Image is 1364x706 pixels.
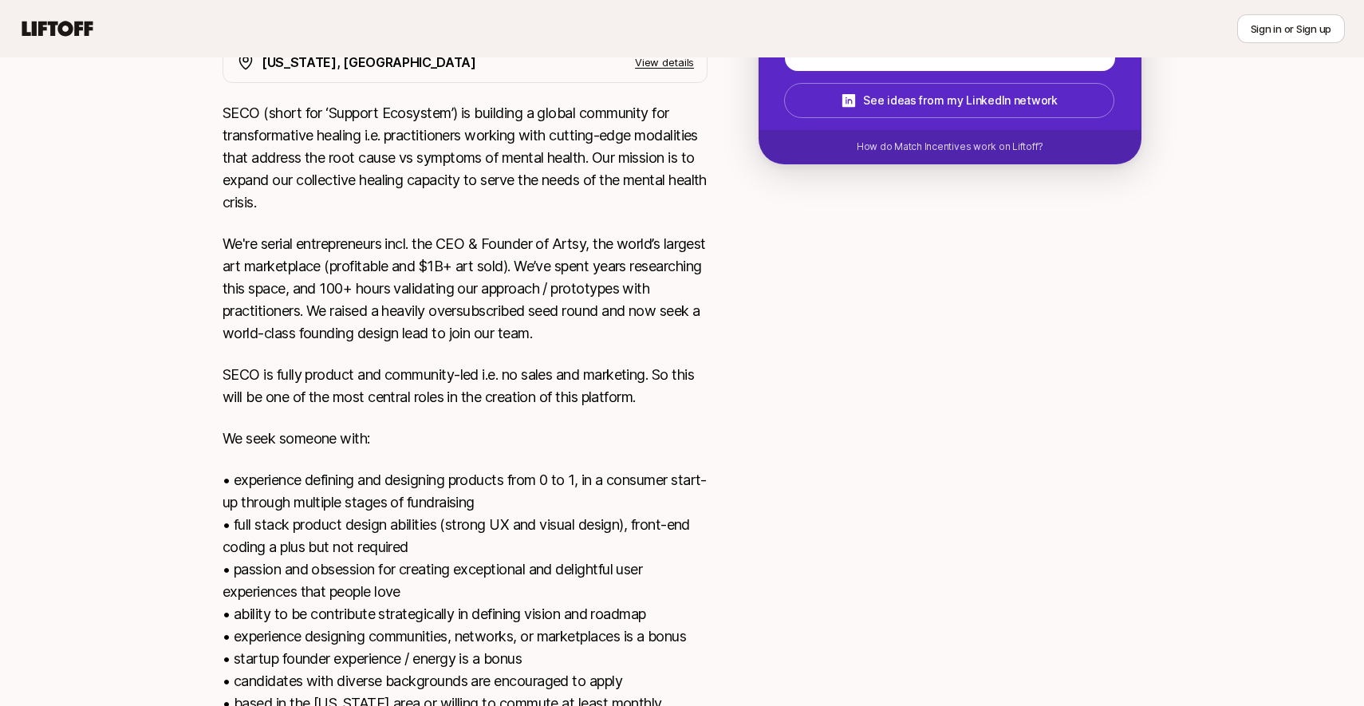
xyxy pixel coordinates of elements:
p: [US_STATE], [GEOGRAPHIC_DATA] [262,52,476,73]
p: We're serial entrepreneurs incl. the CEO & Founder of Artsy, the world’s largest art marketplace ... [223,233,708,345]
p: SECO (short for ‘Support Ecosystem’) is building a global community for transformative healing i.... [223,102,708,214]
p: We seek someone with: [223,428,708,450]
p: View details [635,54,694,70]
button: See ideas from my LinkedIn network [784,83,1114,118]
p: SECO is fully product and community-led i.e. no sales and marketing. So this will be one of the m... [223,364,708,408]
p: See ideas from my LinkedIn network [863,91,1057,110]
button: Sign in or Sign up [1237,14,1345,43]
p: How do Match Incentives work on Liftoff? [857,140,1043,154]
